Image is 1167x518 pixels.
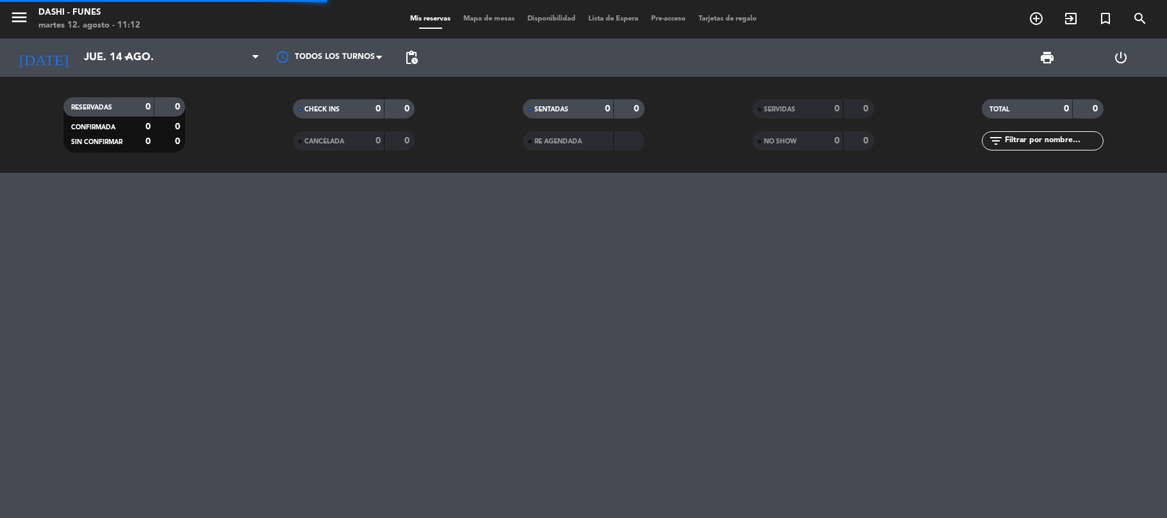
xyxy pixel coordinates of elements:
[988,133,1004,149] i: filter_list
[376,136,381,145] strong: 0
[1063,11,1079,26] i: exit_to_app
[145,122,151,131] strong: 0
[1113,50,1129,65] i: power_settings_new
[38,6,140,19] div: Dashi - Funes
[534,138,582,145] span: RE AGENDADA
[764,138,797,145] span: NO SHOW
[834,104,840,113] strong: 0
[863,136,871,145] strong: 0
[71,139,122,145] span: SIN CONFIRMAR
[1064,104,1069,113] strong: 0
[175,102,183,111] strong: 0
[71,124,115,131] span: CONFIRMADA
[521,15,582,22] span: Disponibilidad
[175,122,183,131] strong: 0
[692,15,763,22] span: Tarjetas de regalo
[145,137,151,146] strong: 0
[605,104,610,113] strong: 0
[1132,11,1148,26] i: search
[376,104,381,113] strong: 0
[1039,50,1055,65] span: print
[457,15,521,22] span: Mapa de mesas
[404,104,412,113] strong: 0
[863,104,871,113] strong: 0
[10,8,29,31] button: menu
[1004,134,1103,148] input: Filtrar por nombre...
[71,104,112,111] span: RESERVADAS
[1093,104,1100,113] strong: 0
[834,136,840,145] strong: 0
[404,50,419,65] span: pending_actions
[989,106,1009,113] span: TOTAL
[304,106,340,113] span: CHECK INS
[1084,38,1157,77] div: LOG OUT
[404,136,412,145] strong: 0
[404,15,457,22] span: Mis reservas
[634,104,641,113] strong: 0
[582,15,645,22] span: Lista de Espera
[304,138,344,145] span: CANCELADA
[10,44,78,72] i: [DATE]
[534,106,568,113] span: SENTADAS
[38,19,140,32] div: martes 12. agosto - 11:12
[1098,11,1113,26] i: turned_in_not
[645,15,692,22] span: Pre-acceso
[1029,11,1044,26] i: add_circle_outline
[145,102,151,111] strong: 0
[764,106,795,113] span: SERVIDAS
[175,137,183,146] strong: 0
[10,8,29,27] i: menu
[119,50,135,65] i: arrow_drop_down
